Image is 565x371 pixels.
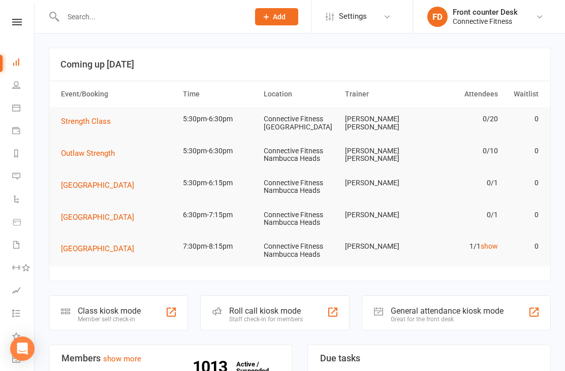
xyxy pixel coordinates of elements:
[481,242,498,250] a: show
[178,81,260,107] th: Time
[178,203,260,227] td: 6:30pm-7:15pm
[421,171,503,195] td: 0/1
[421,234,503,258] td: 1/1
[61,117,111,126] span: Strength Class
[12,326,35,349] a: What's New
[229,306,303,316] div: Roll call kiosk mode
[503,203,543,227] td: 0
[453,17,518,26] div: Connective Fitness
[178,234,260,258] td: 7:30pm-8:15pm
[259,107,340,139] td: Connective Fitness [GEOGRAPHIC_DATA]
[340,139,422,171] td: [PERSON_NAME] [PERSON_NAME]
[178,171,260,195] td: 5:30pm-6:15pm
[340,203,422,227] td: [PERSON_NAME]
[427,7,448,27] div: FD
[61,115,118,127] button: Strength Class
[61,243,141,255] button: [GEOGRAPHIC_DATA]
[61,181,134,190] span: [GEOGRAPHIC_DATA]
[421,203,503,227] td: 0/1
[340,107,422,139] td: [PERSON_NAME] [PERSON_NAME]
[61,149,115,158] span: Outlaw Strength
[178,139,260,163] td: 5:30pm-6:30pm
[61,211,141,223] button: [GEOGRAPHIC_DATA]
[259,171,340,203] td: Connective Fitness Nambucca Heads
[60,59,539,70] h3: Coming up [DATE]
[12,212,35,234] a: Product Sales
[503,171,543,195] td: 0
[12,120,35,143] a: Payments
[340,81,422,107] th: Trainer
[12,52,35,75] a: Dashboard
[453,8,518,17] div: Front counter Desk
[503,107,543,131] td: 0
[78,316,141,323] div: Member self check-in
[259,139,340,171] td: Connective Fitness Nambucca Heads
[61,179,141,191] button: [GEOGRAPHIC_DATA]
[10,336,35,361] div: Open Intercom Messenger
[61,147,122,159] button: Outlaw Strength
[255,8,298,25] button: Add
[12,280,35,303] a: Assessments
[421,107,503,131] td: 0/20
[178,107,260,131] td: 5:30pm-6:30pm
[78,306,141,316] div: Class kiosk mode
[103,354,141,363] a: show more
[12,143,35,166] a: Reports
[259,234,340,266] td: Connective Fitness Nambucca Heads
[61,244,134,253] span: [GEOGRAPHIC_DATA]
[503,139,543,163] td: 0
[421,139,503,163] td: 0/10
[320,353,538,363] h3: Due tasks
[56,81,178,107] th: Event/Booking
[340,234,422,258] td: [PERSON_NAME]
[503,234,543,258] td: 0
[340,171,422,195] td: [PERSON_NAME]
[339,5,367,28] span: Settings
[60,10,242,24] input: Search...
[61,353,279,363] h3: Members
[503,81,543,107] th: Waitlist
[259,81,340,107] th: Location
[421,81,503,107] th: Attendees
[259,203,340,235] td: Connective Fitness Nambucca Heads
[61,213,134,222] span: [GEOGRAPHIC_DATA]
[229,316,303,323] div: Staff check-in for members
[273,13,286,21] span: Add
[391,316,504,323] div: Great for the front desk
[12,75,35,97] a: People
[12,97,35,120] a: Calendar
[391,306,504,316] div: General attendance kiosk mode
